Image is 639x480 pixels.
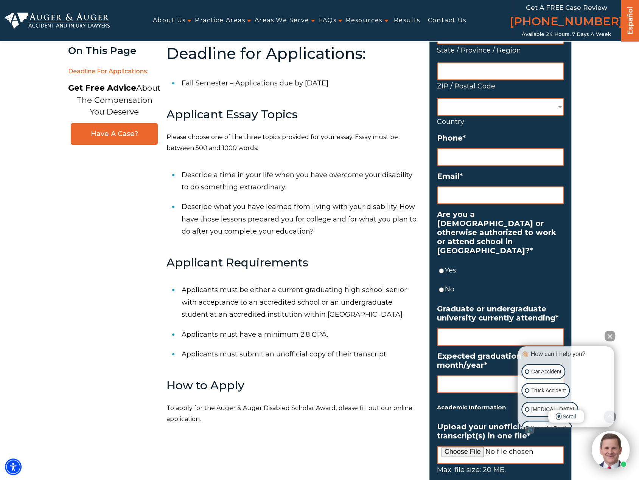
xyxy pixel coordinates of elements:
[437,304,564,322] label: Graduate or undergraduate university currently attending
[437,133,564,142] label: Phone
[548,410,584,423] span: Scroll
[182,280,420,324] li: Applicants must be either a current graduating high school senior with acceptance to an accredite...
[68,83,136,93] strong: Get Free Advice
[166,256,420,269] h3: Applicant Requirements
[531,405,574,414] p: [MEDICAL_DATA]
[166,379,420,392] h3: How to Apply
[605,331,615,341] button: Close Intaker Chat Widget
[346,12,382,29] a: Resources
[255,12,309,29] a: Areas We Serve
[437,44,564,56] label: State / Province / Region
[182,325,420,344] li: Applicants must have a minimum 2.8 GPA.
[319,12,336,29] a: FAQs
[510,13,623,31] a: [PHONE_NUMBER]
[445,264,564,276] label: Yes
[531,367,561,376] p: Car Accident
[68,82,160,118] p: About The Compensation You Deserve
[592,431,630,469] img: Intaker widget Avatar
[166,403,420,425] p: To apply for the Auger & Auger Disabled Scholar Award, please fill out our online application.
[437,422,564,440] label: Upload your unofficial transcript(s) in one file
[79,130,150,138] span: Have A Case?
[428,12,466,29] a: Contact Us
[182,197,420,241] li: Describe what you have learned from living with your disability. How have those lessons prepared ...
[437,172,564,181] label: Email
[71,123,158,145] a: Have A Case?
[5,12,110,28] img: Auger & Auger Accident and Injury Lawyers Logo
[519,350,612,358] div: 👋🏼 How can I help you?
[437,80,564,92] label: ZIP / Postal Code
[182,165,420,197] li: Describe a time in your life when you have overcome your disability to do something extraordinary.
[531,386,566,395] p: Truck Accident
[437,403,564,413] h5: Academic Information
[437,210,564,255] label: Are you a [DEMOGRAPHIC_DATA] or otherwise authorized to work or attend school in [GEOGRAPHIC_DATA]?
[166,108,420,121] h3: Applicant Essay Topics
[195,12,245,29] a: Practice Areas
[445,283,564,295] label: No
[531,424,568,433] p: Wrongful Death
[522,31,611,37] span: Available 24 Hours, 7 Days a Week
[525,427,534,434] a: Open intaker chat
[68,64,161,79] span: Deadline for Applications:
[68,45,161,56] div: On This Page
[437,351,564,370] label: Expected graduation month/year
[437,466,506,474] span: Max. file size: 20 MB.
[166,45,420,62] h2: Deadline for Applications:
[153,12,185,29] a: About Us
[526,4,607,11] span: Get a FREE Case Review
[182,344,420,364] li: Applicants must submit an unofficial copy of their transcript.
[5,458,22,475] div: Accessibility Menu
[437,116,564,128] label: Country
[182,73,420,93] li: Fall Semester – Applications due by [DATE]
[166,132,420,154] p: Please choose one of the three topics provided for your essay. Essay must be between 500 and 1000...
[394,12,420,29] a: Results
